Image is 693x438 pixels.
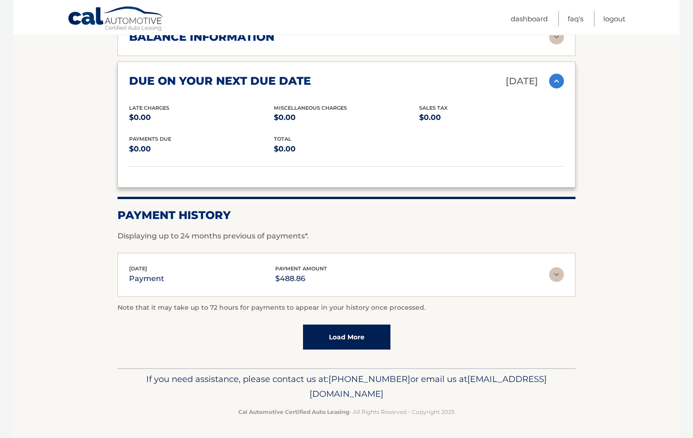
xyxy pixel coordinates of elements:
[129,272,164,285] p: payment
[118,302,575,313] p: Note that it may take up to 72 hours for payments to appear in your history once processed.
[303,325,390,350] a: Load More
[124,372,569,401] p: If you need assistance, please contact us at: or email us at
[275,265,327,272] span: payment amount
[328,374,410,384] span: [PHONE_NUMBER]
[549,30,564,44] img: accordion-rest.svg
[274,136,291,142] span: total
[275,272,327,285] p: $488.86
[129,105,169,111] span: Late Charges
[419,111,564,124] p: $0.00
[238,408,349,415] strong: Cal Automotive Certified Auto Leasing
[129,74,311,88] h2: due on your next due date
[129,111,274,124] p: $0.00
[129,136,171,142] span: Payments Due
[419,105,448,111] span: Sales Tax
[603,11,625,26] a: Logout
[274,105,347,111] span: Miscellaneous Charges
[511,11,548,26] a: Dashboard
[124,407,569,417] p: - All Rights Reserved - Copyright 2025
[118,231,575,242] p: Displaying up to 24 months previous of payments*.
[506,73,538,89] p: [DATE]
[568,11,583,26] a: FAQ's
[274,143,419,156] p: $0.00
[68,6,165,33] a: Cal Automotive
[549,267,564,282] img: accordion-rest.svg
[274,111,419,124] p: $0.00
[549,74,564,88] img: accordion-active.svg
[129,265,147,272] span: [DATE]
[129,30,274,44] h2: balance information
[129,143,274,156] p: $0.00
[118,208,575,222] h2: Payment History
